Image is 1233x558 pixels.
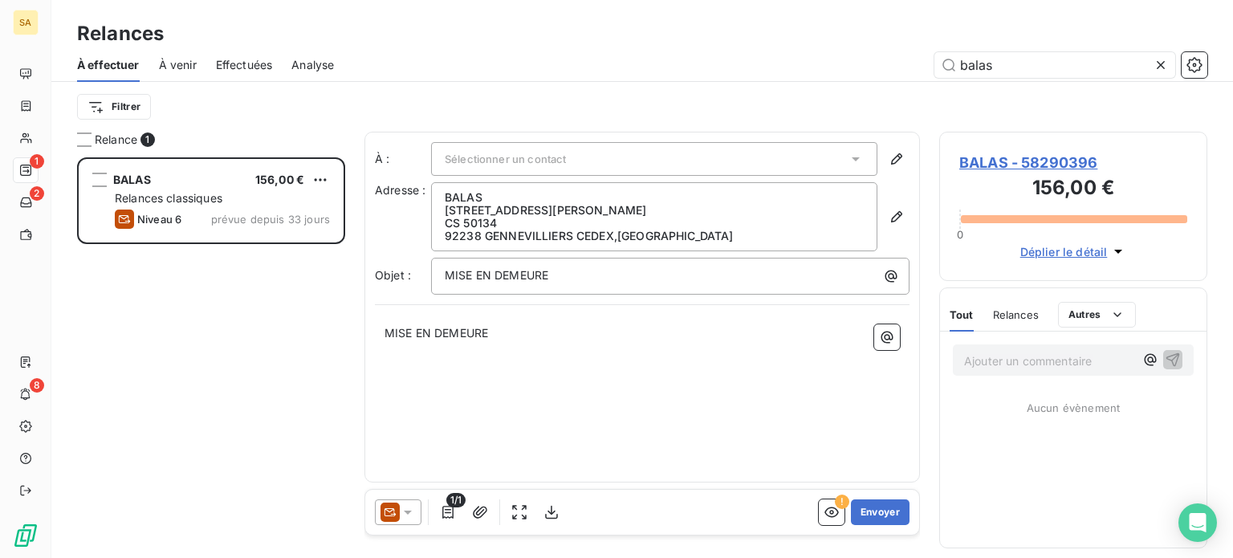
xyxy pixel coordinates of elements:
[375,151,431,167] label: À :
[30,186,44,201] span: 2
[211,213,330,226] span: prévue depuis 33 jours
[1015,242,1132,261] button: Déplier le détail
[115,191,222,205] span: Relances classiques
[1178,503,1217,542] div: Open Intercom Messenger
[216,57,273,73] span: Effectuées
[959,152,1187,173] span: BALAS - 58290396
[30,154,44,169] span: 1
[159,57,197,73] span: À venir
[1020,243,1108,260] span: Déplier le détail
[851,499,909,525] button: Envoyer
[140,132,155,147] span: 1
[77,19,164,48] h3: Relances
[137,213,181,226] span: Niveau 6
[77,57,140,73] span: À effectuer
[934,52,1175,78] input: Rechercher
[95,132,137,148] span: Relance
[959,173,1187,206] h3: 156,00 €
[77,94,151,120] button: Filtrer
[445,230,864,242] p: 92238 GENNEVILLIERS CEDEX , [GEOGRAPHIC_DATA]
[385,326,488,340] span: MISE EN DEMEURE
[1027,401,1120,414] span: Aucun évènement
[445,153,566,165] span: Sélectionner un contact
[993,308,1039,321] span: Relances
[446,493,466,507] span: 1/1
[1058,302,1136,328] button: Autres
[30,378,44,393] span: 8
[113,173,151,186] span: BALAS
[445,204,864,217] p: [STREET_ADDRESS][PERSON_NAME]
[291,57,334,73] span: Analyse
[957,228,963,241] span: 0
[445,268,548,282] span: MISE EN DEMEURE
[13,523,39,548] img: Logo LeanPay
[375,183,425,197] span: Adresse :
[77,157,345,558] div: grid
[255,173,304,186] span: 156,00 €
[375,268,411,282] span: Objet :
[445,191,864,204] p: BALAS
[13,10,39,35] div: SA
[445,217,864,230] p: CS 50134
[950,308,974,321] span: Tout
